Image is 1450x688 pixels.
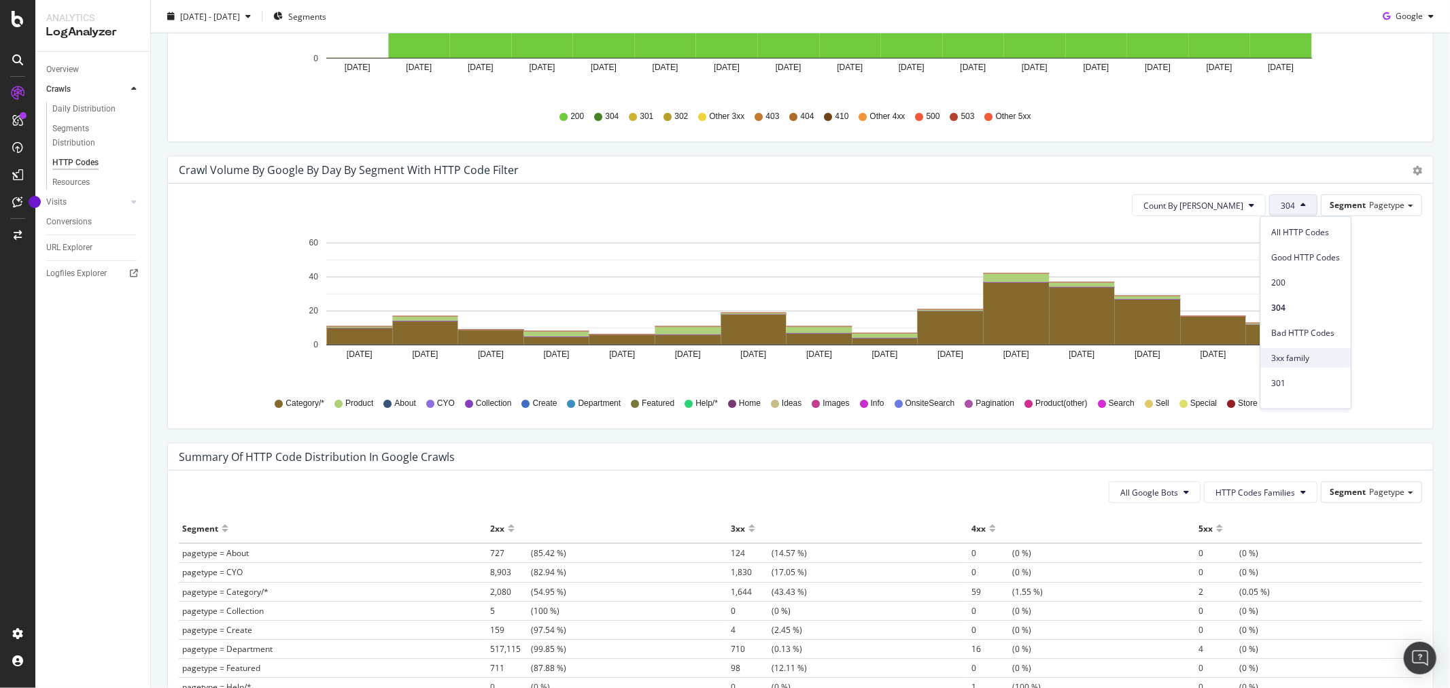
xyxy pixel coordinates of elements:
span: 302 [674,111,688,122]
div: Conversions [46,215,92,229]
svg: A chart. [179,227,1411,385]
text: [DATE] [714,63,740,72]
span: 304 [1271,301,1340,313]
span: Sell [1156,398,1169,409]
button: HTTP Codes Families [1204,481,1317,503]
span: (0 %) [1198,643,1258,655]
span: 2,080 [490,586,531,598]
a: Resources [52,175,141,190]
span: Bad HTTP Codes [1271,326,1340,339]
text: [DATE] [544,349,570,359]
span: 0 [971,624,1012,636]
text: [DATE] [347,349,373,359]
span: (2.45 %) [731,624,802,636]
button: [DATE] - [DATE] [162,5,256,27]
span: (99.85 %) [490,643,566,655]
span: Product [345,398,373,409]
span: (82.94 %) [490,566,566,578]
a: URL Explorer [46,241,141,255]
span: 727 [490,547,531,559]
span: 59 [971,586,1012,598]
text: 60 [309,239,319,248]
span: pagetype = Collection [182,605,264,617]
div: 3xx [731,517,745,539]
text: [DATE] [1145,63,1171,72]
span: (0 %) [971,605,1031,617]
span: Images [823,398,849,409]
span: (0 %) [1198,605,1258,617]
span: Store [1238,398,1258,409]
span: Other 5xx [996,111,1031,122]
span: 301 [640,111,653,122]
text: [DATE] [1084,63,1109,72]
span: pagetype = CYO [182,566,243,578]
span: (0 %) [1198,566,1258,578]
span: (12.11 %) [731,662,807,674]
text: 20 [309,307,319,316]
div: Overview [46,63,79,77]
span: Pagetype [1369,486,1404,498]
span: Segment [1330,199,1366,211]
span: 0 [1198,605,1239,617]
span: (0 %) [971,547,1031,559]
span: OnsiteSearch [905,398,955,409]
span: (0 %) [1198,547,1258,559]
span: (1.55 %) [971,586,1043,598]
span: (0 %) [731,605,791,617]
text: [DATE] [1003,349,1029,359]
span: 4 [1198,643,1239,655]
a: HTTP Codes [52,156,141,170]
span: (85.42 %) [490,547,566,559]
div: Resources [52,175,90,190]
span: (17.05 %) [731,566,807,578]
text: [DATE] [478,349,504,359]
div: Visits [46,195,67,209]
span: 304 [605,111,619,122]
text: [DATE] [937,349,963,359]
span: 302 [1271,402,1340,414]
span: 0 [971,547,1012,559]
span: 0 [971,605,1012,617]
text: [DATE] [345,63,370,72]
span: 16 [971,643,1012,655]
span: HTTP Codes Families [1215,487,1295,498]
span: 0 [731,605,772,617]
span: All HTTP Codes [1271,226,1340,238]
span: Department [579,398,621,409]
span: 1,644 [731,586,772,598]
span: 8,903 [490,566,531,578]
div: Crawls [46,82,71,97]
div: Daily Distribution [52,102,116,116]
span: 0 [1198,624,1239,636]
text: [DATE] [961,63,986,72]
span: 2 [1198,586,1239,598]
text: [DATE] [591,63,617,72]
span: 0 [1198,662,1239,674]
span: 503 [961,111,975,122]
span: Segments [288,10,326,22]
div: Summary of HTTP Code Distribution in google crawls [179,450,455,464]
span: (100 %) [490,605,559,617]
text: [DATE] [675,349,701,359]
span: (0 %) [1198,624,1258,636]
span: 4 [731,624,772,636]
button: Segments [268,5,332,27]
span: pagetype = Category/* [182,586,269,598]
span: 500 [927,111,940,122]
span: (0.13 %) [731,643,802,655]
a: Crawls [46,82,127,97]
span: 0 [1198,566,1239,578]
button: Google [1377,5,1439,27]
span: pagetype = Featured [182,662,260,674]
div: Segments Distribution [52,122,128,150]
text: 0 [313,341,318,350]
button: 304 [1269,194,1317,216]
text: [DATE] [837,63,863,72]
text: [DATE] [872,349,898,359]
span: Other 4xx [870,111,905,122]
span: Create [533,398,557,409]
span: pagetype = Department [182,643,273,655]
span: 159 [490,624,531,636]
span: Help/* [695,398,718,409]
